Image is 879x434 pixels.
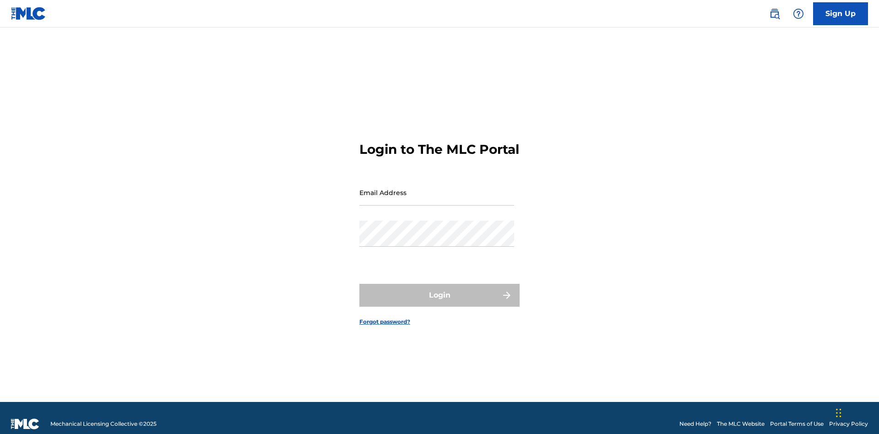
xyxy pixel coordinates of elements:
img: MLC Logo [11,7,46,20]
a: Portal Terms of Use [770,420,824,428]
div: Help [789,5,808,23]
img: help [793,8,804,19]
div: Drag [836,399,841,427]
img: logo [11,418,39,429]
a: The MLC Website [717,420,765,428]
h3: Login to The MLC Portal [359,141,519,157]
span: Mechanical Licensing Collective © 2025 [50,420,157,428]
img: search [769,8,780,19]
a: Forgot password? [359,318,410,326]
a: Privacy Policy [829,420,868,428]
a: Need Help? [679,420,711,428]
a: Public Search [765,5,784,23]
iframe: Chat Widget [833,390,879,434]
a: Sign Up [813,2,868,25]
